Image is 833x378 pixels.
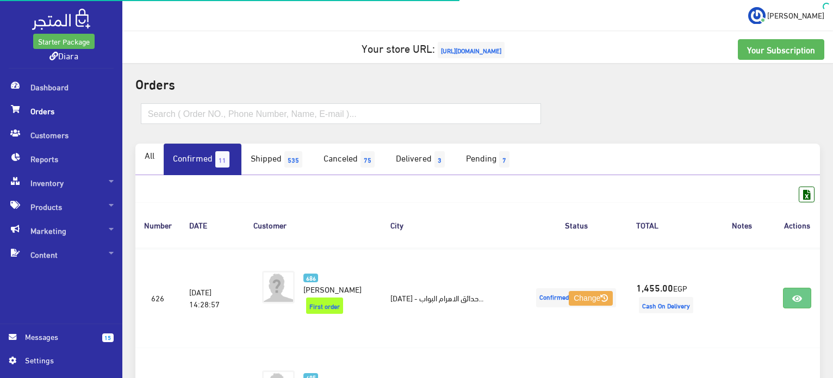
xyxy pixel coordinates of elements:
[382,248,525,348] td: [DATE] - حدائق الاهرام البواب...
[215,151,229,168] span: 11
[284,151,302,168] span: 535
[32,9,90,30] img: .
[569,291,613,306] button: Change
[135,76,820,90] h2: Orders
[499,151,509,168] span: 7
[382,202,525,247] th: City
[135,248,181,348] td: 626
[438,42,505,58] span: [URL][DOMAIN_NAME]
[9,171,114,195] span: Inventory
[709,202,774,247] th: Notes
[9,243,114,267] span: Content
[767,8,824,22] span: [PERSON_NAME]
[457,144,521,175] a: Pending7
[360,151,375,168] span: 75
[141,103,541,124] input: Search ( Order NO., Phone Number, Name, E-mail )...
[9,219,114,243] span: Marketing
[164,144,241,175] a: Confirmed11
[33,34,95,49] a: Starter Package
[303,274,318,283] span: 686
[387,144,457,175] a: Delivered3
[774,202,820,247] th: Actions
[314,144,387,175] a: Canceled75
[25,354,104,366] span: Settings
[9,195,114,219] span: Products
[748,7,824,24] a: ... [PERSON_NAME]
[636,280,673,294] strong: 1,455.00
[102,333,114,342] span: 15
[639,297,693,313] span: Cash On Delivery
[9,147,114,171] span: Reports
[9,123,114,147] span: Customers
[135,144,164,166] a: All
[434,151,445,168] span: 3
[536,288,616,307] span: Confirmed
[303,281,362,296] span: [PERSON_NAME]
[135,202,181,247] th: Number
[181,248,245,348] td: [DATE] 14:28:57
[49,47,78,63] a: Diara
[181,202,245,247] th: DATE
[362,38,507,58] a: Your store URL:[URL][DOMAIN_NAME]
[627,202,709,247] th: TOTAL
[9,331,114,354] a: 15 Messages
[9,99,114,123] span: Orders
[245,202,382,247] th: Customer
[525,202,627,247] th: Status
[9,75,114,99] span: Dashboard
[25,331,94,343] span: Messages
[262,271,295,303] img: avatar.png
[738,39,824,60] a: Your Subscription
[627,248,709,348] td: EGP
[9,354,114,371] a: Settings
[748,7,766,24] img: ...
[241,144,314,175] a: Shipped535
[303,271,364,295] a: 686 [PERSON_NAME]
[306,298,343,314] span: First order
